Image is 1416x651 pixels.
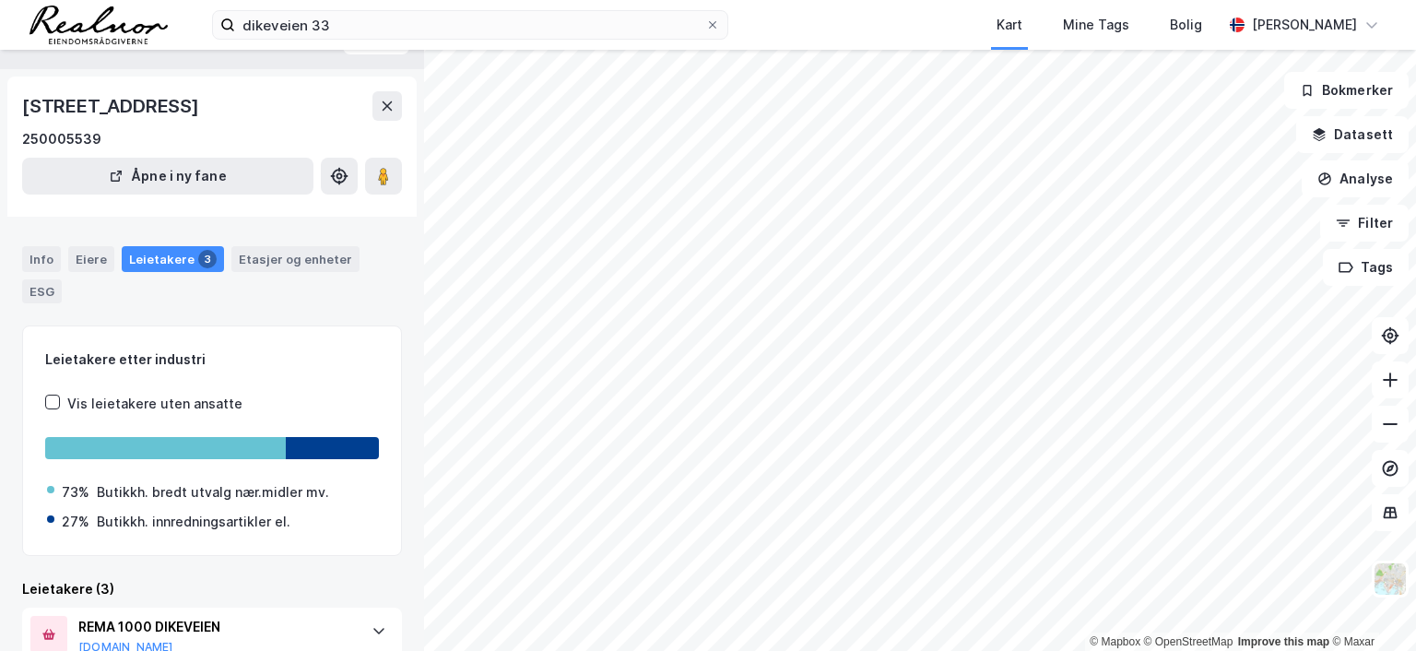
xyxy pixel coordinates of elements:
div: 73% [62,481,89,503]
div: [PERSON_NAME] [1252,14,1357,36]
a: Mapbox [1090,635,1140,648]
a: Improve this map [1238,635,1329,648]
div: Leietakere (3) [22,578,402,600]
button: Datasett [1296,116,1409,153]
div: Etasjer og enheter [239,251,352,267]
div: Kart [997,14,1022,36]
button: Filter [1320,205,1409,242]
div: Leietakere etter industri [45,349,379,371]
button: Tags [1323,249,1409,286]
div: Mine Tags [1063,14,1129,36]
a: OpenStreetMap [1144,635,1233,648]
div: REMA 1000 DIKEVEIEN [78,616,353,638]
div: [STREET_ADDRESS] [22,91,203,121]
button: Bokmerker [1284,72,1409,109]
div: 27% [62,511,89,533]
div: Butikkh. innredningsartikler el. [97,511,290,533]
div: Vis leietakere uten ansatte [67,393,242,415]
div: ESG [22,279,62,303]
button: Analyse [1302,160,1409,197]
div: Eiere [68,246,114,272]
div: Butikkh. bredt utvalg nær.midler mv. [97,481,329,503]
img: Z [1373,562,1408,597]
div: Leietakere [122,246,224,272]
div: Bolig [1170,14,1202,36]
div: 3 [198,250,217,268]
iframe: Chat Widget [1324,562,1416,651]
input: Søk på adresse, matrikkel, gårdeiere, leietakere eller personer [235,11,705,39]
img: realnor-logo.934646d98de889bb5806.png [29,6,168,44]
button: Åpne i ny fane [22,158,313,195]
div: 250005539 [22,128,101,150]
div: Kontrollprogram for chat [1324,562,1416,651]
div: Info [22,246,61,272]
